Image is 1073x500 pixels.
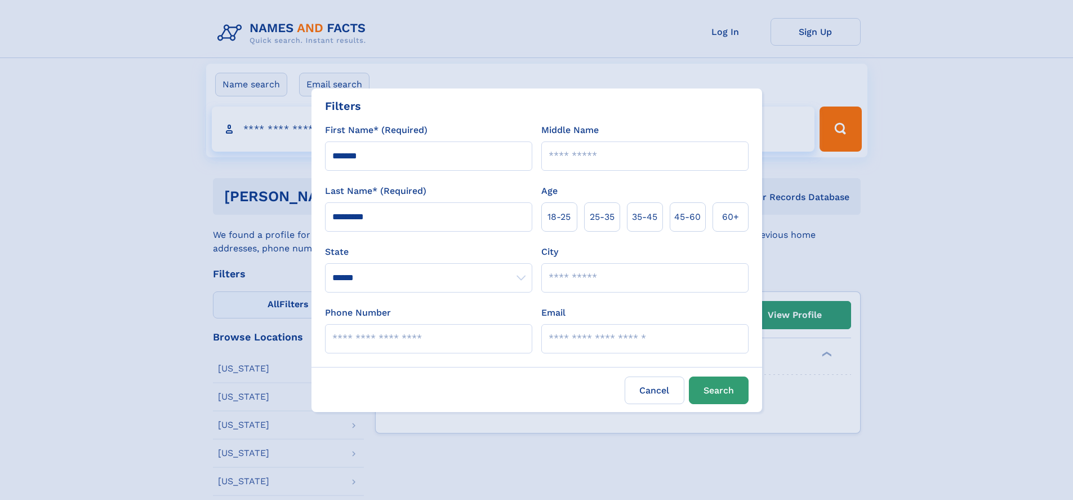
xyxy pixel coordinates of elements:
[547,210,571,224] span: 18‑25
[541,245,558,259] label: City
[722,210,739,224] span: 60+
[625,377,684,404] label: Cancel
[590,210,615,224] span: 25‑35
[541,184,558,198] label: Age
[689,377,749,404] button: Search
[325,306,391,320] label: Phone Number
[325,184,426,198] label: Last Name* (Required)
[674,210,701,224] span: 45‑60
[541,306,566,320] label: Email
[541,123,599,137] label: Middle Name
[632,210,657,224] span: 35‑45
[325,245,532,259] label: State
[325,123,428,137] label: First Name* (Required)
[325,98,361,114] div: Filters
